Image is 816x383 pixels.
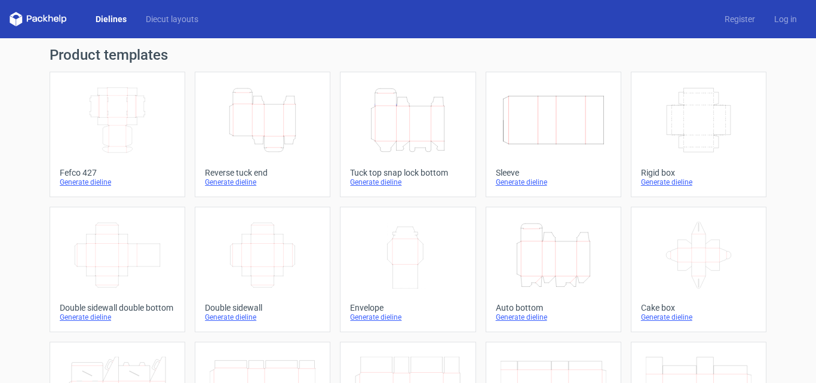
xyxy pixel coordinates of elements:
[486,72,621,197] a: SleeveGenerate dieline
[486,207,621,332] a: Auto bottomGenerate dieline
[631,72,766,197] a: Rigid boxGenerate dieline
[60,312,175,322] div: Generate dieline
[205,168,320,177] div: Reverse tuck end
[496,303,611,312] div: Auto bottom
[496,168,611,177] div: Sleeve
[641,168,756,177] div: Rigid box
[641,303,756,312] div: Cake box
[136,13,208,25] a: Diecut layouts
[205,303,320,312] div: Double sidewall
[496,177,611,187] div: Generate dieline
[631,207,766,332] a: Cake boxGenerate dieline
[205,312,320,322] div: Generate dieline
[350,303,465,312] div: Envelope
[350,168,465,177] div: Tuck top snap lock bottom
[60,168,175,177] div: Fefco 427
[340,207,476,332] a: EnvelopeGenerate dieline
[641,177,756,187] div: Generate dieline
[50,48,766,62] h1: Product templates
[50,72,185,197] a: Fefco 427Generate dieline
[195,207,330,332] a: Double sidewallGenerate dieline
[641,312,756,322] div: Generate dieline
[205,177,320,187] div: Generate dieline
[765,13,806,25] a: Log in
[715,13,765,25] a: Register
[50,207,185,332] a: Double sidewall double bottomGenerate dieline
[60,177,175,187] div: Generate dieline
[340,72,476,197] a: Tuck top snap lock bottomGenerate dieline
[195,72,330,197] a: Reverse tuck endGenerate dieline
[86,13,136,25] a: Dielines
[350,312,465,322] div: Generate dieline
[350,177,465,187] div: Generate dieline
[496,312,611,322] div: Generate dieline
[60,303,175,312] div: Double sidewall double bottom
